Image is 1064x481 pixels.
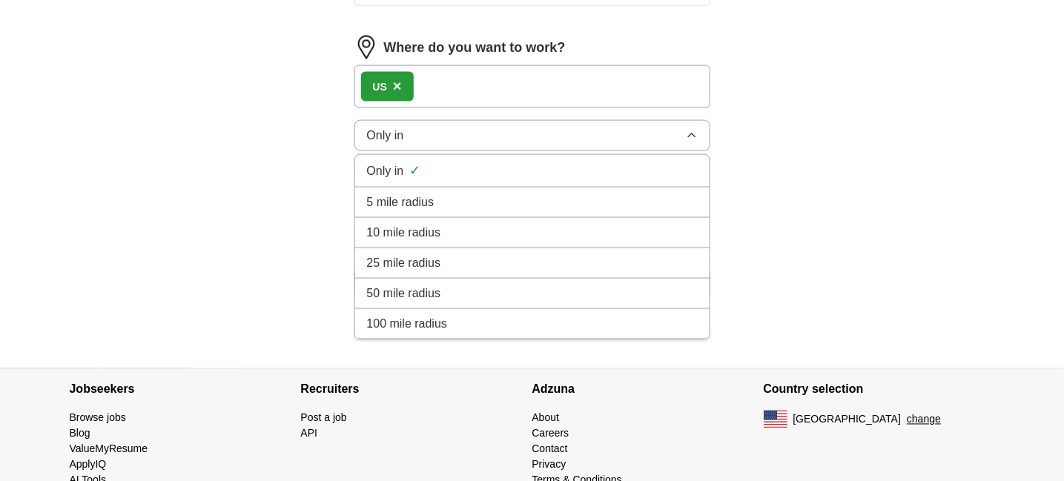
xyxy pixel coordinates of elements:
[793,412,902,428] span: [GEOGRAPHIC_DATA]
[393,78,402,94] span: ×
[367,162,404,180] span: Only in
[367,224,441,242] span: 10 mile radius
[70,412,126,424] a: Browse jobs
[354,120,710,151] button: Only in
[373,79,387,95] div: US
[409,161,420,181] span: ✓
[70,443,148,455] a: ValueMyResume
[384,38,566,58] label: Where do you want to work?
[367,285,441,302] span: 50 mile radius
[367,127,404,145] span: Only in
[367,254,441,272] span: 25 mile radius
[367,315,448,333] span: 100 mile radius
[764,369,995,411] h4: Country selection
[354,36,378,59] img: location.png
[532,459,566,471] a: Privacy
[301,428,318,439] a: API
[532,443,568,455] a: Contact
[532,412,560,424] a: About
[393,76,402,98] button: ×
[70,459,107,471] a: ApplyIQ
[907,412,941,428] button: change
[532,428,569,439] a: Careers
[367,193,434,211] span: 5 mile radius
[301,412,347,424] a: Post a job
[70,428,90,439] a: Blog
[764,411,787,428] img: US flag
